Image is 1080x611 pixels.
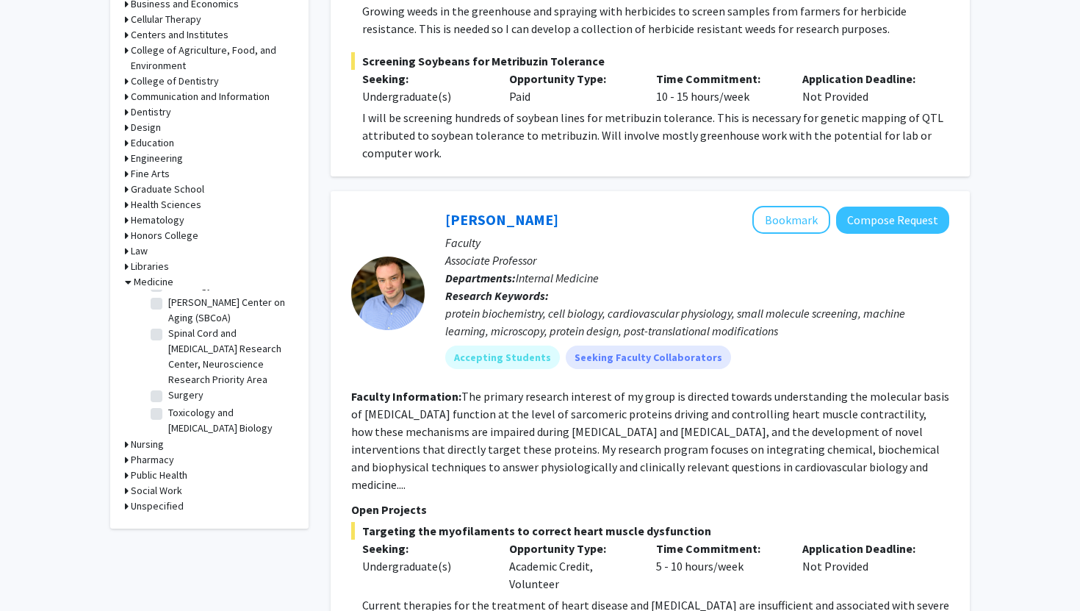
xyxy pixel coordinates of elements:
[362,109,949,162] p: I will be screening hundreds of soybean lines for metribuzin tolerance. This is necessary for gen...
[509,70,634,87] p: Opportunity Type:
[131,166,170,182] h3: Fine Arts
[645,540,792,593] div: 5 - 10 hours/week
[131,197,201,212] h3: Health Sciences
[645,70,792,105] div: 10 - 15 hours/week
[445,288,549,303] b: Research Keywords:
[131,89,270,104] h3: Communication and Information
[498,70,645,105] div: Paid
[351,501,949,518] p: Open Projects
[445,210,558,229] a: [PERSON_NAME]
[516,271,599,285] span: Internal Medicine
[131,74,219,89] h3: College of Dentistry
[351,389,461,404] b: Faculty Information:
[168,326,290,387] label: Spinal Cord and [MEDICAL_DATA] Research Center, Neuroscience Research Priority Area
[351,389,949,492] fg-read-more: The primary research interest of my group is directed towards understanding the molecular basis o...
[752,206,830,234] button: Add Thomas Kampourakis to Bookmarks
[134,274,173,290] h3: Medicine
[131,483,182,499] h3: Social Work
[131,182,204,197] h3: Graduate School
[656,70,781,87] p: Time Commitment:
[131,468,187,483] h3: Public Health
[498,540,645,593] div: Academic Credit, Volunteer
[656,540,781,557] p: Time Commitment:
[445,251,949,269] p: Associate Professor
[131,104,171,120] h3: Dentistry
[445,271,516,285] b: Departments:
[362,87,487,105] div: Undergraduate(s)
[168,387,204,403] label: Surgery
[168,405,290,436] label: Toxicology and [MEDICAL_DATA] Biology
[445,234,949,251] p: Faculty
[362,70,487,87] p: Seeking:
[791,540,938,593] div: Not Provided
[131,27,228,43] h3: Centers and Institutes
[566,346,731,369] mat-chip: Seeking Faculty Collaborators
[131,243,148,259] h3: Law
[362,2,949,37] p: Growing weeds in the greenhouse and spraying with herbicides to screen samples from farmers for h...
[351,52,949,70] span: Screening Soybeans for Metribuzin Tolerance
[131,499,184,514] h3: Unspecified
[131,151,183,166] h3: Engineering
[131,43,294,74] h3: College of Agriculture, Food, and Environment
[131,259,169,274] h3: Libraries
[11,545,62,600] iframe: Chat
[131,120,161,135] h3: Design
[362,557,487,575] div: Undergraduate(s)
[351,522,949,540] span: Targeting the myofilaments to correct heart muscle dysfunction
[131,452,174,468] h3: Pharmacy
[791,70,938,105] div: Not Provided
[131,12,201,27] h3: Cellular Therapy
[836,207,949,234] button: Compose Request to Thomas Kampourakis
[802,540,927,557] p: Application Deadline:
[802,70,927,87] p: Application Deadline:
[131,228,198,243] h3: Honors College
[131,212,184,228] h3: Hematology
[168,436,203,451] label: Urology
[131,437,164,452] h3: Nursing
[131,135,174,151] h3: Education
[445,304,949,340] div: protein biochemistry, cell biology, cardiovascular physiology, small molecule screening, machine ...
[168,295,290,326] label: [PERSON_NAME] Center on Aging (SBCoA)
[509,540,634,557] p: Opportunity Type:
[362,540,487,557] p: Seeking:
[445,346,560,369] mat-chip: Accepting Students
